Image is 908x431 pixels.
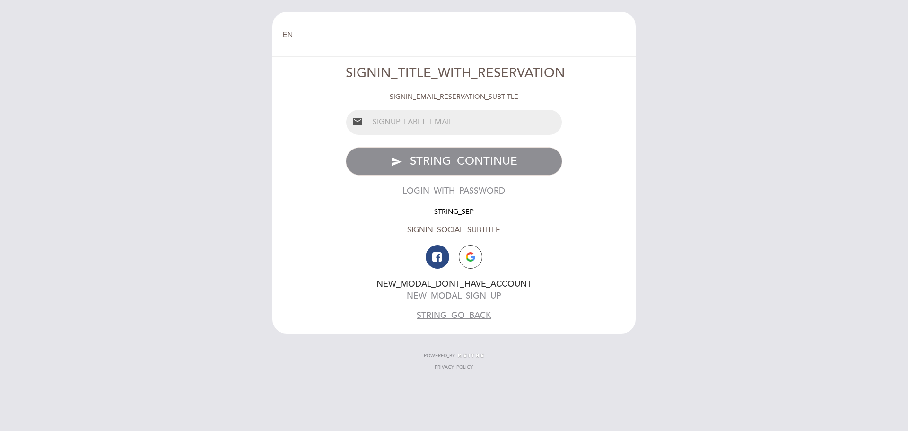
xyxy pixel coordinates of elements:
button: send STRING_CONTINUE [346,147,563,176]
span: STRING_SEP [427,208,481,216]
span: NEW_MODAL_DONT_HAVE_ACCOUNT [376,279,532,289]
a: POWERED_BY [424,352,484,359]
i: email [352,116,363,127]
img: MEITRE [457,353,484,358]
span: STRING_CONTINUE [410,154,517,168]
div: SIGNIN_TITLE_WITH_RESERVATION [346,64,563,83]
img: icon-google.png [466,252,475,262]
input: SIGNUP_LABEL_EMAIL [369,110,562,135]
i: send [391,156,402,167]
div: SIGNIN_SOCIAL_SUBTITLE [346,225,563,236]
button: STRING_GO_BACK [417,309,491,321]
a: PRIVACY_POLICY [435,364,473,370]
div: SIGNIN_EMAIL_RESERVATION_SUBTITLE [346,92,563,102]
button: LOGIN_WITH_PASSWORD [402,185,505,197]
button: NEW_MODAL_SIGN_UP [407,290,501,302]
span: POWERED_BY [424,352,455,359]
